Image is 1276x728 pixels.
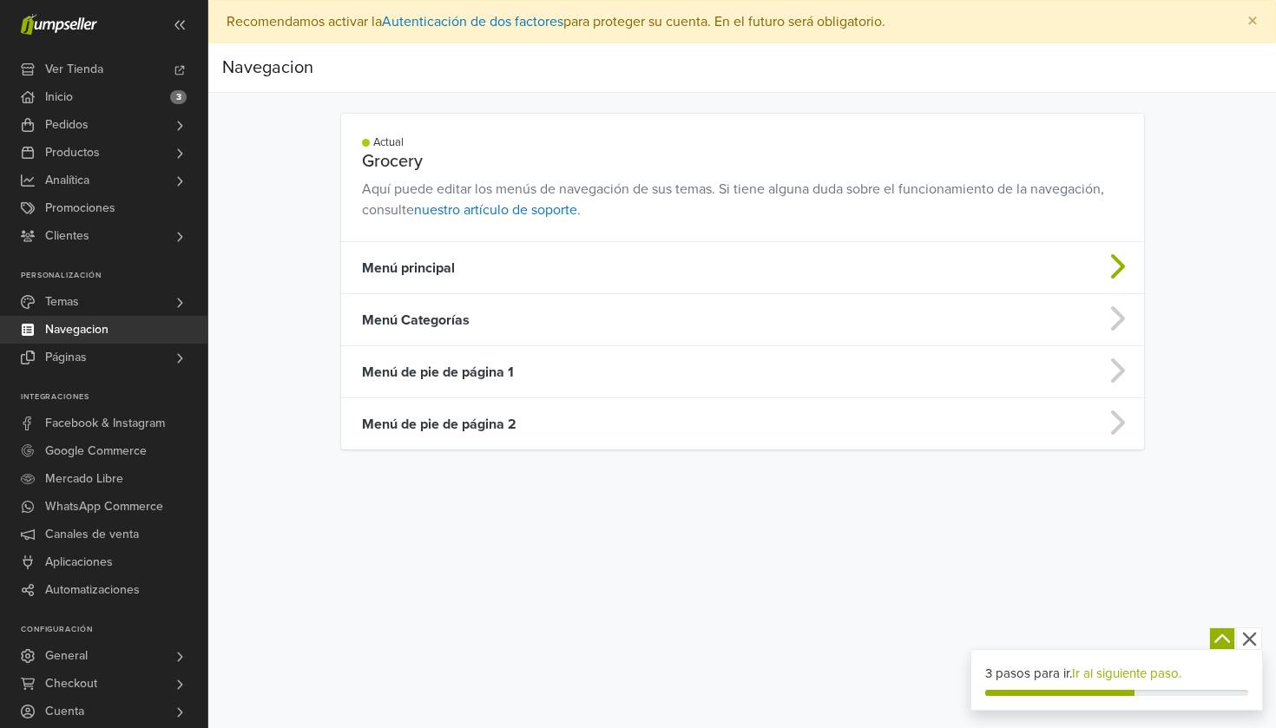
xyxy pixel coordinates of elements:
a: Ir al siguiente paso. [1072,666,1181,681]
p: Integraciones [21,392,207,403]
span: Canales de venta [45,521,139,548]
span: Clientes [45,222,89,250]
small: Actual [373,134,404,151]
div: Navegacion [222,50,313,85]
span: WhatsApp Commerce [45,493,163,521]
td: Menú de pie de página 2 [341,398,967,450]
span: Automatizaciones [45,576,140,604]
span: Promociones [45,194,115,222]
a: Autenticación de dos factores [382,13,563,30]
span: Analítica [45,167,89,194]
td: Menú principal [341,242,967,294]
span: Temas [45,288,79,316]
p: Aquí puede editar los menús de navegación de sus temas. Si tiene alguna duda sobre el funcionamie... [362,179,1123,220]
button: Close [1230,1,1275,43]
span: Google Commerce [45,437,147,465]
span: Ver Tienda [45,56,103,83]
td: Menú Categorías [341,294,967,346]
span: Facebook & Instagram [45,410,165,437]
p: Personalización [21,271,207,281]
span: Inicio [45,83,73,111]
span: Checkout [45,670,97,698]
span: 3 [170,90,187,104]
span: Aplicaciones [45,548,113,576]
span: Cuenta [45,698,84,725]
span: Pedidos [45,111,89,139]
p: Configuración [21,625,207,635]
td: Menú de pie de página 1 [341,346,967,398]
span: Navegacion [45,316,109,344]
a: nuestro artículo de soporte [414,201,577,219]
span: Productos [45,139,100,167]
span: Páginas [45,344,87,371]
div: 3 pasos para ir. [985,664,1249,684]
span: Mercado Libre [45,465,123,493]
span: General [45,642,88,670]
h5: Grocery [362,151,1123,172]
span: × [1247,9,1258,34]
